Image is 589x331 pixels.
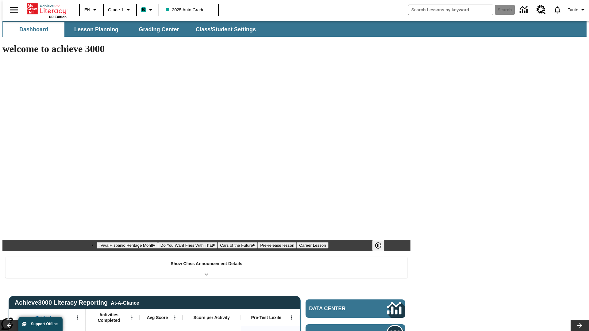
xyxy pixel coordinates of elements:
a: Data Center [516,2,533,18]
button: Pause [372,240,384,251]
span: Student [35,315,51,320]
body: Maximum 600 characters Press Escape to exit toolbar Press Alt + F10 to reach toolbar [2,5,90,10]
a: Data Center [306,299,405,318]
button: Boost Class color is teal. Change class color [139,4,157,15]
button: Slide 3 Cars of the Future? [218,242,258,249]
button: Dashboard [3,22,64,37]
input: search field [408,5,493,15]
button: Language: EN, Select a language [82,4,101,15]
span: Grade 1 [108,7,124,13]
span: Tauto [568,7,578,13]
button: Slide 5 Career Lesson [297,242,328,249]
button: Support Offline [18,317,63,331]
button: Slide 4 Pre-release lesson [258,242,297,249]
button: Class/Student Settings [191,22,261,37]
button: Lesson carousel, Next [571,320,589,331]
div: Show Class Announcement Details [6,257,407,278]
div: SubNavbar [2,22,261,37]
a: Resource Center, Will open in new tab [533,2,549,18]
div: Home [27,2,67,19]
span: Support Offline [31,322,58,326]
button: Open Menu [170,313,179,322]
span: Pre-Test Lexile [251,315,282,320]
button: Open Menu [287,313,296,322]
span: 2025 Auto Grade 1 A [166,7,211,13]
button: Open Menu [73,313,82,322]
span: B [142,6,145,13]
button: Slide 2 Do You Want Fries With That? [158,242,218,249]
span: Avg Score [147,315,168,320]
span: Activities Completed [89,312,129,323]
button: Slide 1 ¡Viva Hispanic Heritage Month! [97,242,158,249]
a: Home [27,3,67,15]
button: Grading Center [128,22,190,37]
span: Score per Activity [194,315,230,320]
button: Grade: Grade 1, Select a grade [106,4,134,15]
a: Notifications [549,2,565,18]
h1: welcome to achieve 3000 [2,43,410,55]
div: SubNavbar [2,21,587,37]
button: Lesson Planning [66,22,127,37]
span: Data Center [309,306,367,312]
span: Achieve3000 Literacy Reporting [15,299,139,306]
span: NJ Edition [49,15,67,19]
button: Profile/Settings [565,4,589,15]
span: EN [84,7,90,13]
button: Open side menu [5,1,23,19]
div: Pause [372,240,391,251]
p: Show Class Announcement Details [171,261,242,267]
button: Open Menu [127,313,137,322]
div: At-A-Glance [111,299,139,306]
